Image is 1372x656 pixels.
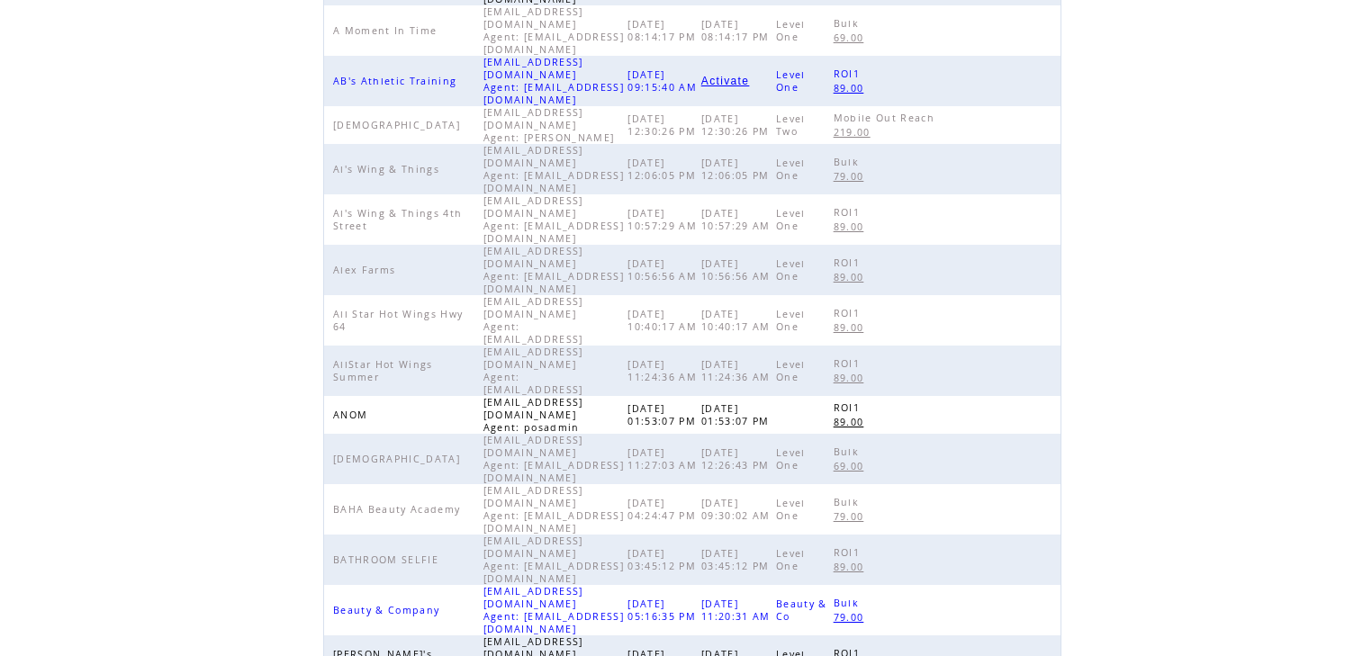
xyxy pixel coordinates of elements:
span: Level One [776,257,806,283]
a: 89.00 [834,414,873,429]
a: 89.00 [834,269,873,284]
span: [DATE] 12:06:05 PM [701,157,774,182]
span: [DATE] 03:45:12 PM [627,547,700,572]
span: [DATE] 05:16:35 PM [627,598,700,623]
span: All Star Hot Wings Hwy 64 [333,308,463,333]
a: 79.00 [834,508,873,524]
span: Level One [776,18,806,43]
span: 219.00 [834,126,875,139]
a: 89.00 [834,370,873,385]
span: [EMAIL_ADDRESS][DOMAIN_NAME] Agent: [EMAIL_ADDRESS][DOMAIN_NAME] [483,56,624,106]
span: 89.00 [834,220,869,233]
span: [EMAIL_ADDRESS][DOMAIN_NAME] Agent: [EMAIL_ADDRESS] [483,295,588,346]
span: 69.00 [834,460,869,472]
span: [DEMOGRAPHIC_DATA] [333,119,465,131]
span: Level One [776,157,806,182]
span: 89.00 [834,82,869,94]
span: Level One [776,497,806,522]
span: Bulk [834,17,863,30]
span: [DATE] 09:30:02 AM [701,497,775,522]
span: [DATE] 10:57:29 AM [627,207,701,232]
span: 89.00 [834,416,869,428]
span: [DATE] 12:26:43 PM [701,446,774,472]
span: Bulk [834,156,863,168]
span: A Moment In Time [333,24,441,37]
span: [EMAIL_ADDRESS][DOMAIN_NAME] Agent: [EMAIL_ADDRESS][DOMAIN_NAME] [483,434,624,484]
span: [DATE] 11:27:03 AM [627,446,701,472]
span: AllStar Hot Wings Summer [333,358,433,383]
span: [EMAIL_ADDRESS][DOMAIN_NAME] Agent: [EMAIL_ADDRESS][DOMAIN_NAME] [483,5,624,56]
span: [EMAIL_ADDRESS][DOMAIN_NAME] Agent: [EMAIL_ADDRESS][DOMAIN_NAME] [483,245,624,295]
span: ROI1 [834,206,864,219]
span: [DATE] 09:15:40 AM [627,68,701,94]
span: Beauty & Company [333,604,444,616]
span: [DATE] 01:53:07 PM [701,402,774,427]
span: [DATE] 01:53:07 PM [627,402,700,427]
span: AB's Athletic Training [333,75,461,87]
span: 79.00 [834,611,869,624]
span: Al's Wing & Things 4th Street [333,207,462,232]
a: 79.00 [834,168,873,184]
span: Activate [701,75,749,87]
a: 79.00 [834,609,873,625]
a: 89.00 [834,80,873,95]
a: 89.00 [834,219,873,234]
span: 89.00 [834,271,869,283]
span: ROI1 [834,401,864,414]
span: [DATE] 11:20:31 AM [701,598,775,623]
span: Level One [776,358,806,383]
span: Alex Farms [333,264,400,276]
span: [DATE] 10:56:56 AM [701,257,775,283]
a: 69.00 [834,30,873,45]
span: [DATE] 04:24:47 PM [627,497,700,522]
a: 219.00 [834,124,880,139]
span: [DATE] 10:40:17 AM [627,308,701,333]
span: [EMAIL_ADDRESS][DOMAIN_NAME] Agent: [EMAIL_ADDRESS][DOMAIN_NAME] [483,484,624,535]
span: BAHA Beauty Academy [333,503,465,516]
span: [DATE] 12:30:26 PM [701,112,774,138]
span: [DATE] 10:40:17 AM [701,308,775,333]
span: [EMAIL_ADDRESS][DOMAIN_NAME] Agent: [PERSON_NAME] [483,106,619,144]
span: Bulk [834,445,863,458]
span: 89.00 [834,561,869,573]
span: [EMAIL_ADDRESS][DOMAIN_NAME] Agent: [EMAIL_ADDRESS][DOMAIN_NAME] [483,585,624,635]
span: Level Two [776,112,806,138]
span: ROI1 [834,546,864,559]
span: [DATE] 03:45:12 PM [701,547,774,572]
a: 89.00 [834,559,873,574]
span: [EMAIL_ADDRESS][DOMAIN_NAME] Agent: posadmin [483,396,584,434]
span: Beauty & Co [776,598,827,623]
span: 79.00 [834,510,869,523]
span: [DATE] 08:14:17 PM [701,18,774,43]
span: [DATE] 12:30:26 PM [627,112,700,138]
span: 89.00 [834,321,869,334]
span: ROI1 [834,67,864,80]
span: [DATE] 10:56:56 AM [627,257,701,283]
span: 69.00 [834,31,869,44]
span: [DATE] 08:14:17 PM [627,18,700,43]
span: Al's Wing & Things [333,163,444,175]
span: Bulk [834,597,863,609]
a: 69.00 [834,458,873,473]
span: [DATE] 11:24:36 AM [627,358,701,383]
span: [EMAIL_ADDRESS][DOMAIN_NAME] Agent: [EMAIL_ADDRESS][DOMAIN_NAME] [483,144,624,194]
span: Level One [776,308,806,333]
span: Level One [776,547,806,572]
span: [DATE] 10:57:29 AM [701,207,775,232]
span: 89.00 [834,372,869,384]
a: 89.00 [834,319,873,335]
span: Level One [776,68,806,94]
span: ROI1 [834,307,864,319]
span: [DATE] 11:24:36 AM [701,358,775,383]
span: Bulk [834,496,863,508]
span: 79.00 [834,170,869,183]
span: Mobile Out Reach [834,112,939,124]
span: ROI1 [834,357,864,370]
a: Activate [701,76,749,86]
span: [DATE] 12:06:05 PM [627,157,700,182]
span: [EMAIL_ADDRESS][DOMAIN_NAME] Agent: [EMAIL_ADDRESS][DOMAIN_NAME] [483,194,624,245]
span: ANOM [333,409,372,421]
span: Level One [776,207,806,232]
span: [DEMOGRAPHIC_DATA] [333,453,465,465]
span: ROI1 [834,256,864,269]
